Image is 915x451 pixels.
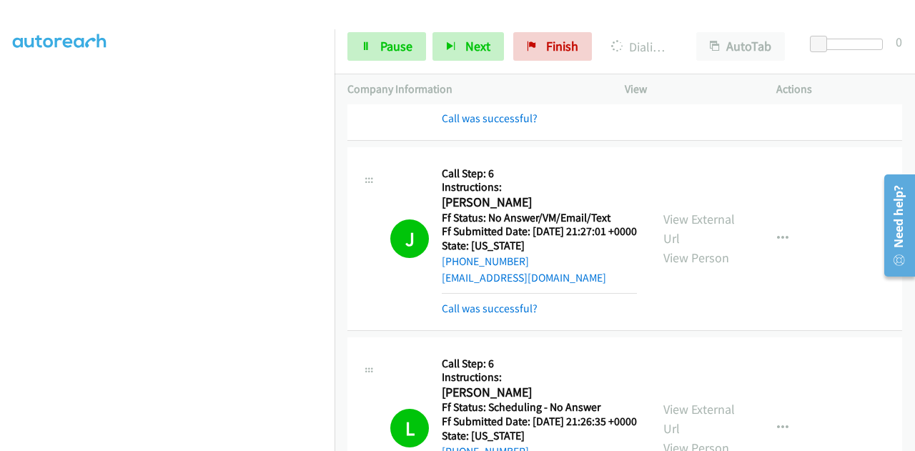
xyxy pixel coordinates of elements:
[390,219,429,258] h1: J
[442,370,637,385] h5: Instructions:
[625,81,751,98] p: View
[442,167,637,181] h5: Call Step: 6
[442,302,538,315] a: Call was successful?
[663,249,729,266] a: View Person
[442,429,637,443] h5: State: [US_STATE]
[442,224,637,239] h5: Ff Submitted Date: [DATE] 21:27:01 +0000
[442,415,637,429] h5: Ff Submitted Date: [DATE] 21:26:35 +0000
[513,32,592,61] a: Finish
[442,194,633,211] h2: [PERSON_NAME]
[874,169,915,282] iframe: Resource Center
[663,401,735,437] a: View External Url
[465,38,490,54] span: Next
[696,32,785,61] button: AutoTab
[347,32,426,61] a: Pause
[347,81,599,98] p: Company Information
[380,38,412,54] span: Pause
[442,357,637,371] h5: Call Step: 6
[442,239,637,253] h5: State: [US_STATE]
[442,180,637,194] h5: Instructions:
[776,81,902,98] p: Actions
[442,400,637,415] h5: Ff Status: Scheduling - No Answer
[442,211,637,225] h5: Ff Status: No Answer/VM/Email/Text
[663,211,735,247] a: View External Url
[390,409,429,447] h1: L
[442,111,538,125] a: Call was successful?
[546,38,578,54] span: Finish
[817,39,883,50] div: Delay between calls (in seconds)
[442,385,633,401] h2: [PERSON_NAME]
[442,271,606,284] a: [EMAIL_ADDRESS][DOMAIN_NAME]
[896,32,902,51] div: 0
[611,37,671,56] p: Dialing [PERSON_NAME]
[442,254,529,268] a: [PHONE_NUMBER]
[432,32,504,61] button: Next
